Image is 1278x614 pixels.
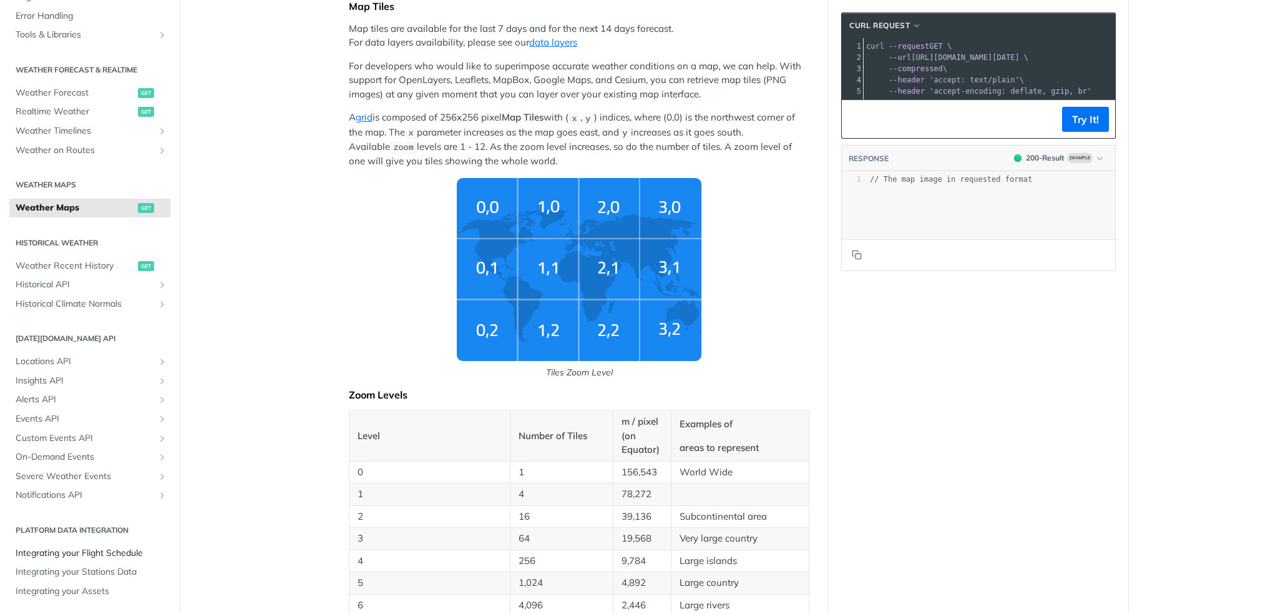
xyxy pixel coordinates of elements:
span: x [572,114,577,123]
p: 1,024 [519,576,605,590]
p: Number of Tiles [519,429,605,443]
a: Severe Weather EventsShow subpages for Severe Weather Events [9,467,170,486]
span: Integrating your Flight Schedule [16,547,167,560]
button: Copy to clipboard [848,245,866,264]
p: 4 [519,487,605,502]
span: get [138,107,154,117]
div: 4 [842,74,863,86]
span: 'accept: text/plain' [929,76,1020,84]
span: Custom Events API [16,432,154,445]
button: Copy to clipboard [848,110,866,129]
span: 'accept-encoding: deflate, gzip, br' [929,87,1091,96]
span: // The map image in requested format [870,175,1032,184]
span: get [138,203,154,213]
span: Integrating your Stations Data [16,566,167,578]
p: 3 [358,532,502,546]
h2: Historical Weather [9,237,170,249]
a: Locations APIShow subpages for Locations API [9,352,170,371]
img: weather-grid-map.png [457,178,701,361]
h2: Weather Forecast & realtime [9,64,170,76]
span: get [138,88,154,98]
a: Realtime Weatherget [9,102,170,121]
p: 19,568 [622,532,663,546]
button: Show subpages for Weather on Routes [157,146,167,156]
p: 4,892 [622,576,663,590]
a: Weather Forecastget [9,84,170,102]
button: Try It! [1062,107,1109,132]
a: Insights APIShow subpages for Insights API [9,372,170,390]
button: Show subpages for Alerts API [157,395,167,405]
span: Tools & Libraries [16,29,154,41]
span: --compressed [889,64,943,73]
p: Very large country [680,532,801,546]
span: Weather Timelines [16,125,154,137]
p: Large country [680,576,801,590]
button: Show subpages for Historical Climate Normals [157,299,167,309]
span: zoom [393,143,413,152]
p: A is composed of 256x256 pixel with ( , ) indices, where (0,0) is the northwest corner of the map... [349,111,809,168]
p: m / pixel (on Equator) [622,415,663,457]
span: --request [889,42,929,51]
p: Examples of [680,417,801,432]
a: Custom Events APIShow subpages for Custom Events API [9,429,170,448]
p: 4 [358,554,502,568]
p: Large rivers [680,598,801,613]
p: areas to represent [680,441,801,455]
span: \ [866,64,947,73]
strong: Map Tiles [502,111,544,123]
button: Show subpages for Locations API [157,357,167,367]
button: Show subpages for Notifications API [157,490,167,500]
p: 9,784 [622,554,663,568]
a: On-Demand EventsShow subpages for On-Demand Events [9,448,170,467]
h2: Weather Maps [9,179,170,191]
span: Weather on Routes [16,144,154,157]
div: 2 [842,52,863,63]
a: grid [356,111,373,123]
span: x [408,129,413,138]
span: y [622,129,627,138]
a: Historical Climate NormalsShow subpages for Historical Climate Normals [9,295,170,314]
span: y [585,114,590,123]
span: Severe Weather Events [16,470,154,483]
p: 0 [358,465,502,480]
a: Historical APIShow subpages for Historical API [9,275,170,294]
p: 78,272 [622,487,663,502]
p: 256 [519,554,605,568]
h2: [DATE][DOMAIN_NAME] API [9,333,170,344]
span: Events API [16,413,154,425]
button: cURL Request [845,19,926,32]
span: Weather Maps [16,202,135,214]
a: Events APIShow subpages for Events API [9,410,170,428]
p: World Wide [680,465,801,480]
p: 2 [358,510,502,524]
button: Show subpages for Historical API [157,280,167,290]
span: \ [866,76,1024,84]
p: 5 [358,576,502,590]
p: 64 [519,532,605,546]
div: 1 [842,174,861,185]
a: Error Handling [9,7,170,26]
span: Example [1067,153,1093,163]
span: get [138,261,154,271]
span: [URL][DOMAIN_NAME][DATE] \ [866,53,1028,62]
a: Weather TimelinesShow subpages for Weather Timelines [9,122,170,141]
div: 5 [842,86,863,97]
a: Weather Recent Historyget [9,257,170,275]
p: 1 [519,465,605,480]
button: Show subpages for Custom Events API [157,433,167,443]
p: Subcontinental area [680,510,801,524]
span: GET \ [866,42,952,51]
span: Error Handling [16,10,167,22]
button: Show subpages for On-Demand Events [157,452,167,462]
p: 39,136 [622,510,663,524]
a: Integrating your Stations Data [9,563,170,582]
span: Notifications API [16,489,154,502]
span: --header [889,76,925,84]
span: Historical Climate Normals [16,298,154,310]
div: 3 [842,63,863,74]
span: Integrating your Assets [16,585,167,598]
span: Weather Forecast [16,87,135,99]
span: curl [866,42,884,51]
p: 1 [358,487,502,502]
div: 1 [842,41,863,52]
